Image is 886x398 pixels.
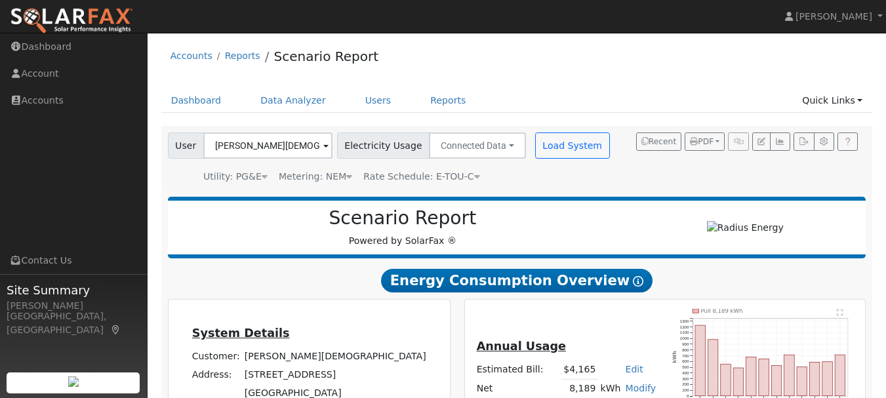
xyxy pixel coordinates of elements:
[161,89,232,113] a: Dashboard
[810,363,820,396] rect: onclick=""
[636,132,682,151] button: Recent
[708,340,718,396] rect: onclick=""
[168,132,204,159] span: User
[381,269,653,292] span: Energy Consumption Overview
[474,360,561,379] td: Estimated Bill:
[690,137,714,146] span: PDF
[477,340,566,353] u: Annual Usage
[273,49,378,64] a: Scenario Report
[680,325,689,329] text: 1200
[682,370,689,375] text: 400
[770,132,790,151] button: Multi-Series Graph
[680,336,689,340] text: 1000
[822,362,833,396] rect: onclick=""
[68,376,79,387] img: retrieve
[771,366,782,396] rect: onclick=""
[752,132,771,151] button: Edit User
[733,368,744,396] rect: onclick=""
[746,357,757,396] rect: onclick=""
[429,132,526,159] button: Connected Data
[190,348,242,366] td: Customer:
[7,309,140,337] div: [GEOGRAPHIC_DATA], [GEOGRAPHIC_DATA]
[680,330,689,334] text: 1100
[190,366,242,384] td: Address:
[251,89,336,113] a: Data Analyzer
[110,325,122,335] a: Map
[535,132,610,159] button: Load System
[203,170,268,184] div: Utility: PG&E
[837,132,858,151] a: Help Link
[682,376,689,381] text: 300
[682,353,689,358] text: 700
[363,171,479,182] span: Alias: HETOUC
[682,348,689,352] text: 800
[242,366,428,384] td: [STREET_ADDRESS]
[10,7,133,35] img: SolarFax
[337,132,430,159] span: Electricity Usage
[687,393,689,398] text: 0
[672,351,677,363] text: kWh
[835,355,845,396] rect: onclick=""
[561,360,598,379] td: $4,165
[7,281,140,299] span: Site Summary
[680,319,689,323] text: 1300
[837,309,843,315] text: 
[192,327,290,340] u: System Details
[682,382,689,387] text: 200
[171,50,212,61] a: Accounts
[355,89,401,113] a: Users
[700,308,742,314] text: Pull 8,189 kWh
[707,221,784,235] img: Radius Energy
[685,132,725,151] button: PDF
[7,299,140,313] div: [PERSON_NAME]
[792,89,872,113] a: Quick Links
[626,383,656,393] a: Modify
[174,207,632,248] div: Powered by SolarFax ®
[759,359,769,396] rect: onclick=""
[279,170,352,184] div: Metering: NEM
[682,342,689,346] text: 900
[682,359,689,363] text: 600
[203,132,332,159] input: Select a User
[784,355,795,396] rect: onclick=""
[242,348,428,366] td: [PERSON_NAME][DEMOGRAPHIC_DATA]
[420,89,475,113] a: Reports
[721,364,731,396] rect: onclick=""
[695,325,706,396] rect: onclick=""
[225,50,260,61] a: Reports
[814,132,834,151] button: Settings
[795,11,872,22] span: [PERSON_NAME]
[633,276,643,287] i: Show Help
[682,365,689,369] text: 500
[682,388,689,393] text: 100
[181,207,624,229] h2: Scenario Report
[626,364,643,374] a: Edit
[794,132,814,151] button: Export Interval Data
[797,367,807,396] rect: onclick=""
